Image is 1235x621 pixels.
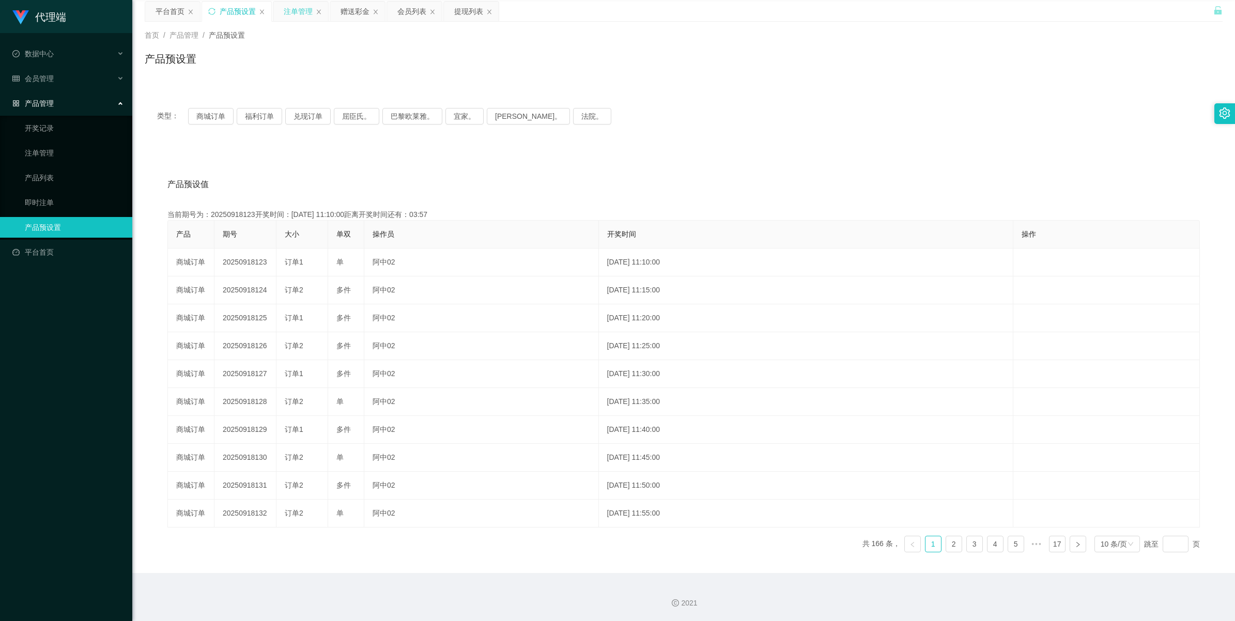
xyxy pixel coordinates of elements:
td: [DATE] 11:15:00 [599,276,1013,304]
a: 代理端 [12,12,66,21]
td: [DATE] 11:50:00 [599,472,1013,500]
span: 多件 [336,286,351,294]
div: 提现列表 [454,2,483,21]
span: 订单2 [285,453,303,461]
td: [DATE] 11:20:00 [599,304,1013,332]
a: 17 [1049,536,1065,552]
span: / [163,31,165,39]
td: 阿中02 [364,416,599,444]
i: 图标： AppStore-O [12,100,20,107]
span: 单 [336,258,344,266]
i: 图标： table [12,75,20,82]
a: 注单管理 [25,143,124,163]
td: 20250918132 [214,500,276,527]
li: 3 [966,536,983,552]
span: 单双 [336,230,351,238]
td: 20250918130 [214,444,276,472]
button: 兑现订单 [285,108,331,125]
a: 4 [987,536,1003,552]
td: [DATE] 11:35:00 [599,388,1013,416]
li: 2 [946,536,962,552]
span: 期号 [223,230,237,238]
td: 阿中02 [364,388,599,416]
i: 图标： 同步 [208,8,215,15]
li: 17 [1049,536,1066,552]
a: 1 [925,536,941,552]
span: 产品预设值 [167,178,209,191]
span: 订单2 [285,481,303,489]
span: / [203,31,205,39]
font: 产品管理 [25,99,54,107]
i: 图标： 设置 [1219,107,1230,119]
i: 图标： check-circle-o [12,50,20,57]
a: 产品列表 [25,167,124,188]
i: 图标： 关闭 [259,9,265,15]
span: 单 [336,453,344,461]
td: [DATE] 11:40:00 [599,416,1013,444]
td: [DATE] 11:45:00 [599,444,1013,472]
font: 数据中心 [25,50,54,58]
td: 商城订单 [168,332,214,360]
span: 多件 [336,314,351,322]
span: 多件 [336,425,351,433]
td: 阿中02 [364,276,599,304]
i: 图标： 解锁 [1213,6,1223,15]
h1: 产品预设置 [145,51,196,67]
li: 向后 5 页 [1028,536,1045,552]
td: 商城订单 [168,360,214,388]
td: 20250918128 [214,388,276,416]
i: 图标： 关闭 [316,9,322,15]
button: 巴黎欧莱雅。 [382,108,442,125]
td: 20250918125 [214,304,276,332]
font: 2021 [681,599,697,607]
a: 开奖记录 [25,118,124,138]
div: 当前期号为：20250918123开奖时间：[DATE] 11:10:00距离开奖时间还有：03:57 [167,209,1200,220]
td: 20250918127 [214,360,276,388]
span: 多件 [336,369,351,378]
span: 订单1 [285,425,303,433]
div: 跳至 页 [1144,536,1200,552]
span: 单 [336,509,344,517]
td: [DATE] 11:25:00 [599,332,1013,360]
td: 商城订单 [168,444,214,472]
h1: 代理端 [35,1,66,34]
span: 操作 [1022,230,1036,238]
td: [DATE] 11:10:00 [599,249,1013,276]
i: 图标： 向下 [1128,541,1134,548]
div: 10 条/页 [1101,536,1127,552]
td: 阿中02 [364,444,599,472]
button: 福利订单 [237,108,282,125]
td: 阿中02 [364,472,599,500]
span: 产品预设置 [209,31,245,39]
td: 阿中02 [364,332,599,360]
span: 大小 [285,230,299,238]
button: [PERSON_NAME]。 [487,108,570,125]
td: 阿中02 [364,249,599,276]
div: 注单管理 [284,2,313,21]
img: logo.9652507e.png [12,10,29,25]
a: 3 [967,536,982,552]
span: 产品管理 [169,31,198,39]
i: 图标： 关闭 [373,9,379,15]
i: 图标： 关闭 [486,9,492,15]
td: 商城订单 [168,249,214,276]
td: 商城订单 [168,276,214,304]
span: 订单2 [285,286,303,294]
i: 图标：左 [909,541,916,548]
span: 订单1 [285,314,303,322]
li: 4 [987,536,1004,552]
a: 产品预设置 [25,217,124,238]
td: 商城订单 [168,304,214,332]
span: 多件 [336,341,351,350]
td: 商城订单 [168,472,214,500]
a: 即时注单 [25,192,124,213]
span: 类型： [157,108,188,125]
i: 图标： 版权所有 [672,599,679,607]
div: 会员列表 [397,2,426,21]
td: 20250918123 [214,249,276,276]
i: 图标： 关闭 [188,9,194,15]
td: 阿中02 [364,500,599,527]
div: 平台首页 [156,2,184,21]
a: 图标： 仪表板平台首页 [12,242,124,262]
button: 商城订单 [188,108,234,125]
